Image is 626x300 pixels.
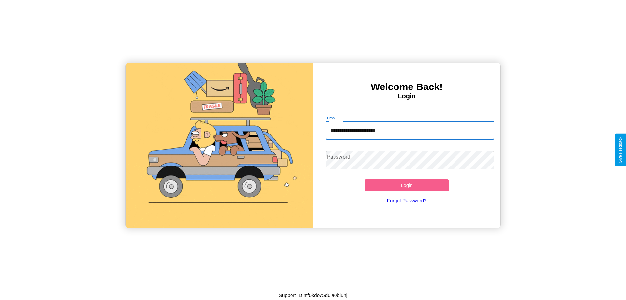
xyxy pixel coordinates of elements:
img: gif [126,63,313,228]
a: Forgot Password? [322,191,491,210]
button: Login [365,179,449,191]
div: Give Feedback [618,137,623,163]
h3: Welcome Back! [313,81,500,92]
p: Support ID: mf0kdo75d6la0biuhj [279,291,347,300]
h4: Login [313,92,500,100]
label: Email [327,115,337,121]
